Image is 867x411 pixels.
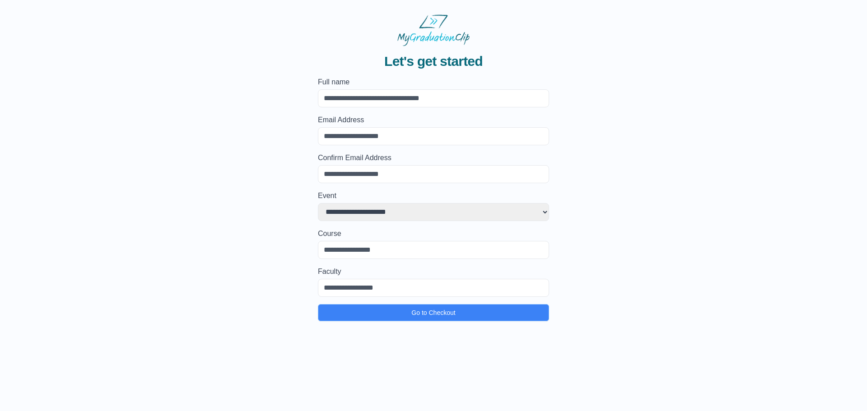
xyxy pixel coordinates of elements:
[397,14,470,46] img: MyGraduationClip
[318,190,549,201] label: Event
[318,266,549,277] label: Faculty
[384,53,483,69] span: Let's get started
[318,304,549,321] button: Go to Checkout
[318,77,549,88] label: Full name
[318,228,549,239] label: Course
[318,152,549,163] label: Confirm Email Address
[318,115,549,125] label: Email Address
